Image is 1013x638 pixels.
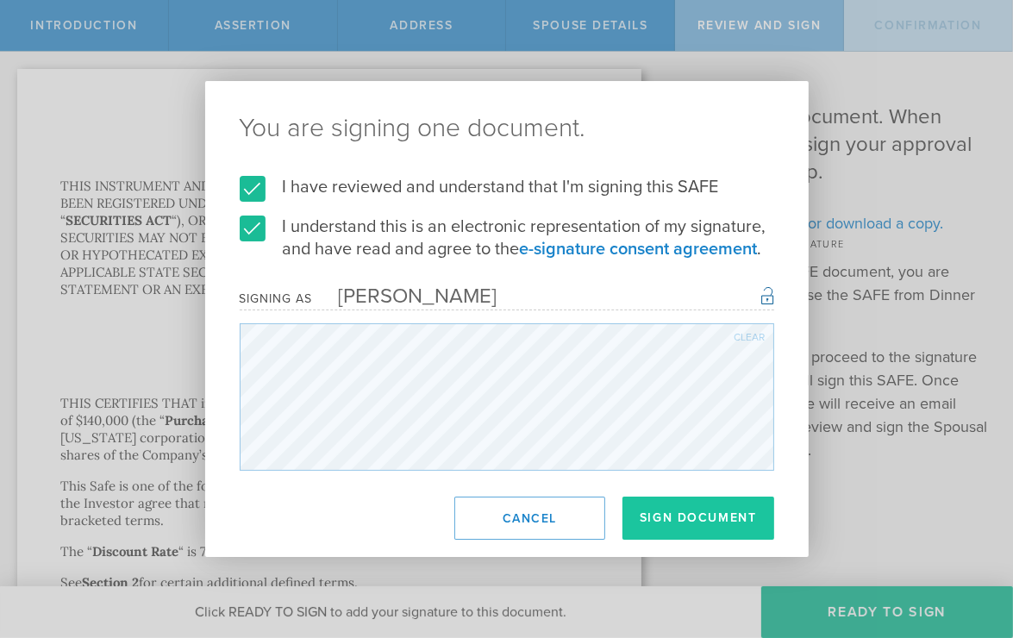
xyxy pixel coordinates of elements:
div: [PERSON_NAME] [313,284,497,309]
label: I have reviewed and understand that I'm signing this SAFE [240,176,774,198]
div: Signing as [240,291,313,306]
label: I understand this is an electronic representation of my signature, and have read and agree to the . [240,216,774,260]
a: e-signature consent agreement [520,239,758,260]
ng-pluralize: You are signing one document. [240,116,774,141]
button: Sign Document [622,497,774,540]
button: Cancel [454,497,605,540]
